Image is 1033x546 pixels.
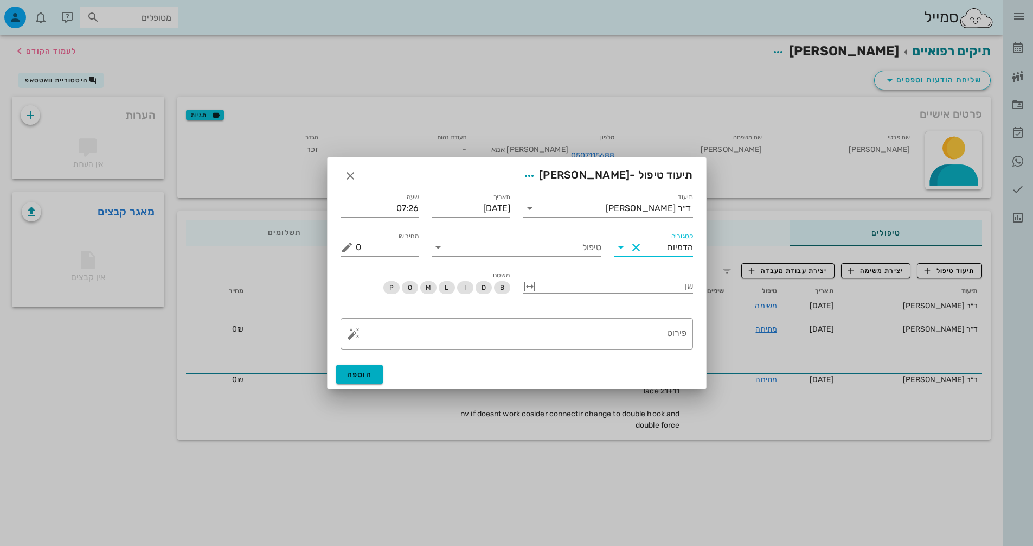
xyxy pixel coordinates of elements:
span: הוספה [347,370,373,379]
label: מחיר ₪ [399,232,419,240]
label: תיעוד [678,193,693,201]
span: P [389,281,393,294]
label: תאריך [493,193,510,201]
span: תיעוד טיפול - [519,166,693,186]
button: מחיר ₪ appended action [341,241,354,254]
span: משטח [493,271,510,279]
span: L [445,281,448,294]
span: D [481,281,485,294]
label: קטגוריה [671,232,693,240]
span: [PERSON_NAME] [539,168,630,181]
div: תיעודד״ר [PERSON_NAME] [523,200,693,217]
div: ד״ר [PERSON_NAME] [606,204,691,213]
label: שעה [407,193,419,201]
span: I [464,281,466,294]
span: M [425,281,431,294]
span: B [499,281,504,294]
button: הוספה [336,365,383,384]
button: Clear קטגוריה [630,241,643,254]
span: O [407,281,412,294]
